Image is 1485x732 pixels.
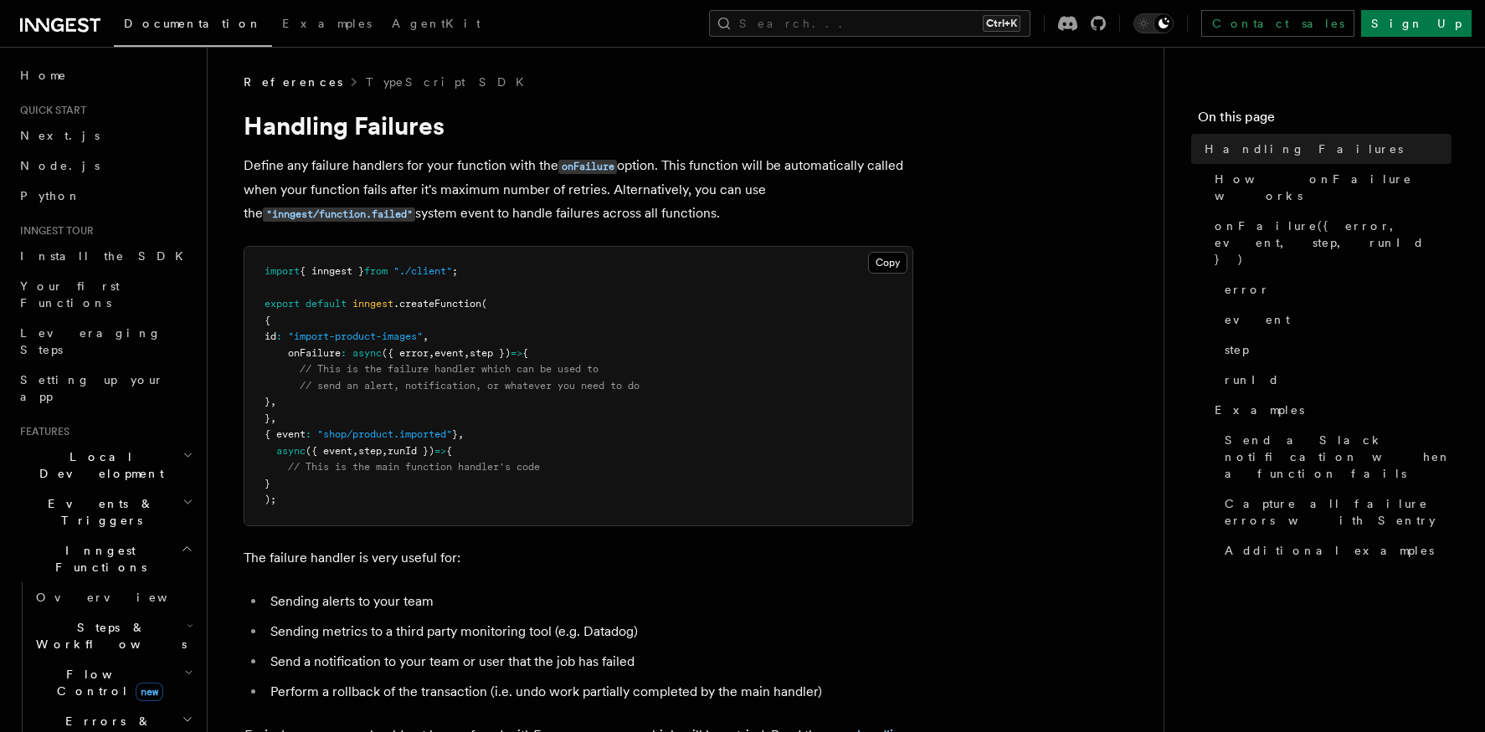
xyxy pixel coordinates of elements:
button: Events & Triggers [13,489,197,535]
a: Contact sales [1201,10,1354,37]
span: , [458,428,464,440]
a: Additional examples [1218,535,1452,566]
button: Local Development [13,442,197,489]
li: Perform a rollback of the transaction (i.e. undo work partially completed by the main handler) [265,680,913,704]
span: default [306,298,347,310]
span: Next.js [20,129,100,142]
span: Home [20,67,67,84]
kbd: Ctrl+K [983,15,1020,32]
code: onFailure [558,160,617,174]
span: { [265,315,270,326]
span: Steps & Workflows [29,619,187,653]
a: Documentation [114,5,272,47]
li: Sending alerts to your team [265,590,913,613]
a: error [1218,274,1452,305]
span: new [136,683,163,701]
span: } [265,396,270,407]
span: { event [265,428,306,440]
button: Search...Ctrl+K [709,10,1030,37]
span: References [244,74,342,90]
span: onFailure [288,347,341,359]
span: Setting up your app [20,373,164,403]
span: { [446,445,452,457]
span: "import-product-images" [288,330,423,342]
a: Capture all failure errors with Sentry [1218,489,1452,535]
a: Overview [29,582,197,612]
button: Toggle dark mode [1133,13,1174,33]
a: Leveraging Steps [13,318,197,365]
span: runId }) [388,445,434,457]
span: , [464,347,470,359]
span: // This is the main function handler's code [288,461,540,473]
h4: On this page [1198,107,1452,134]
span: , [270,412,276,424]
span: AgentKit [392,17,480,30]
a: onFailure [558,157,617,173]
span: , [429,347,434,359]
span: Local Development [13,448,182,482]
h1: Handling Failures [244,110,913,141]
button: Steps & Workflows [29,612,197,659]
span: { inngest } [300,265,364,277]
button: Copy [868,252,907,274]
span: : [306,428,311,440]
span: Quick start [13,104,86,117]
a: event [1218,305,1452,335]
span: } [265,412,270,424]
span: Documentation [124,17,262,30]
span: Examples [282,17,372,30]
span: Handling Failures [1205,141,1403,157]
span: from [364,265,388,277]
span: Send a Slack notification when a function fails [1225,432,1452,482]
a: Python [13,181,197,211]
a: Home [13,60,197,90]
span: Capture all failure errors with Sentry [1225,495,1452,529]
span: Install the SDK [20,249,193,263]
span: { [522,347,528,359]
li: Sending metrics to a third party monitoring tool (e.g. Datadog) [265,620,913,643]
span: Examples [1215,402,1304,418]
span: ( [481,298,487,310]
a: step [1218,335,1452,365]
span: } [265,478,270,489]
a: Install the SDK [13,241,197,271]
a: Node.js [13,151,197,181]
span: ); [265,494,276,505]
span: How onFailure works [1215,171,1452,204]
a: How onFailure works [1208,164,1452,211]
a: TypeScript SDK [366,74,534,90]
span: export [265,298,300,310]
span: async [352,347,382,359]
span: : [341,347,347,359]
span: id [265,330,276,342]
span: onFailure({ error, event, step, runId }) [1215,218,1452,268]
span: Your first Functions [20,279,120,310]
p: Define any failure handlers for your function with the option. This function will be automaticall... [244,154,913,226]
span: Python [20,189,81,202]
a: Setting up your app [13,365,197,412]
code: "inngest/function.failed" [263,207,415,222]
a: "inngest/function.failed" [263,205,415,221]
span: Overview [36,591,208,604]
button: Flow Controlnew [29,659,197,706]
p: The failure handler is very useful for: [244,546,913,570]
a: Sign Up [1361,10,1472,37]
span: step [1225,341,1249,358]
button: Inngest Functions [13,535,197,582]
span: async [276,445,306,457]
span: : [276,330,282,342]
span: } [452,428,458,440]
span: step }) [470,347,511,359]
a: runId [1218,365,1452,395]
li: Send a notification to your team or user that the job has failed [265,650,913,673]
a: Handling Failures [1198,134,1452,164]
span: ; [452,265,458,277]
span: Features [13,425,69,438]
span: event [1225,311,1290,328]
a: onFailure({ error, event, step, runId }) [1208,211,1452,274]
a: Examples [1208,395,1452,425]
span: error [1225,281,1270,298]
span: => [434,445,446,457]
span: ({ event [306,445,352,457]
a: Send a Slack notification when a function fails [1218,425,1452,489]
